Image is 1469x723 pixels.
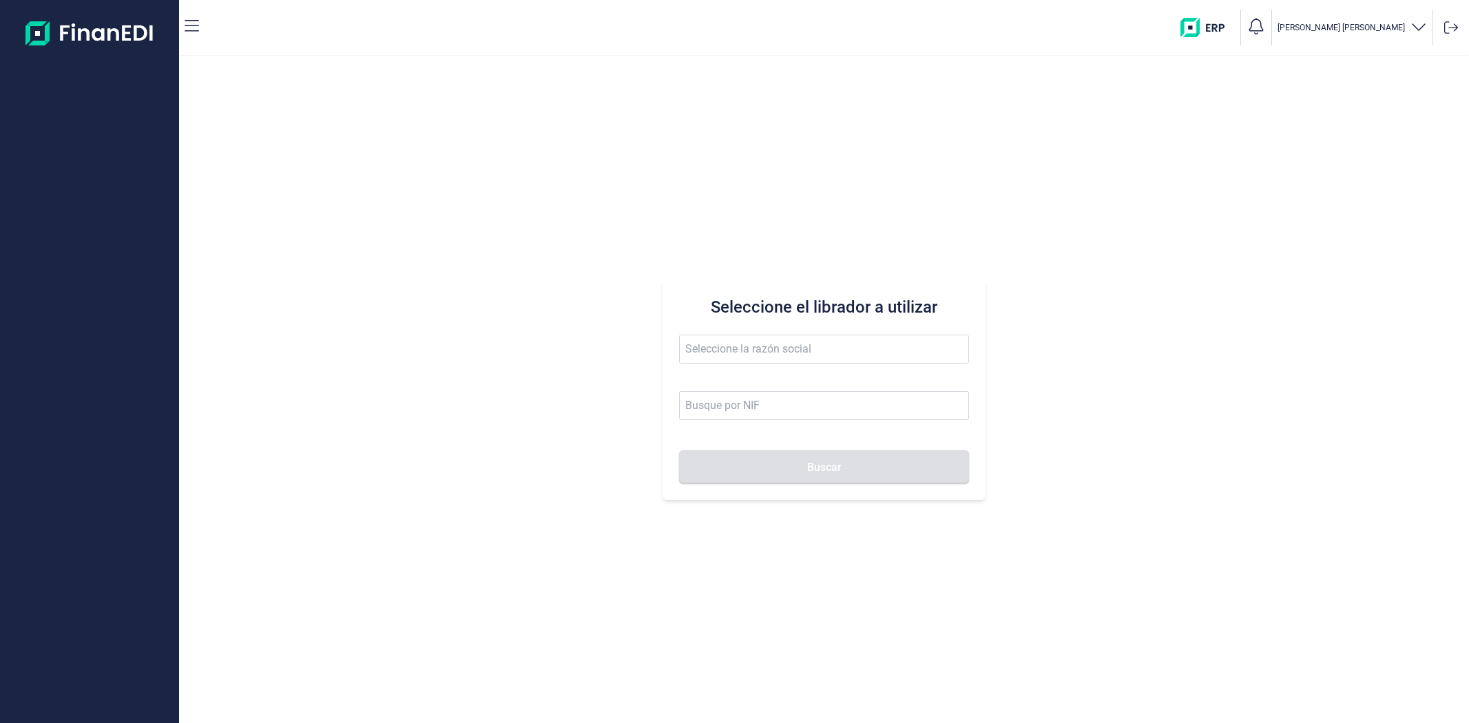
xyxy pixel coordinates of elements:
[679,391,968,420] input: Busque por NIF
[25,11,154,55] img: Logo de aplicación
[807,462,842,472] span: Buscar
[679,296,968,318] h3: Seleccione el librador a utilizar
[1278,18,1427,38] button: [PERSON_NAME] [PERSON_NAME]
[1180,18,1235,37] img: erp
[679,450,968,483] button: Buscar
[1278,22,1405,33] p: [PERSON_NAME] [PERSON_NAME]
[679,335,968,364] input: Seleccione la razón social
